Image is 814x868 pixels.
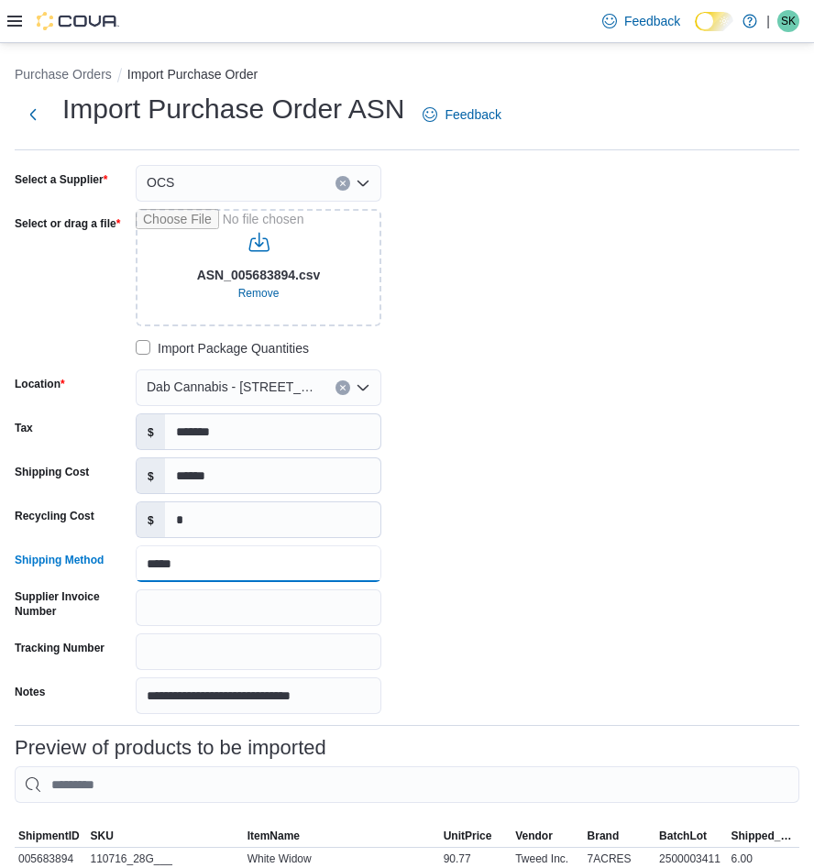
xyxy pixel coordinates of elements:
[15,172,107,187] label: Select a Supplier
[127,67,258,82] button: Import Purchase Order
[86,825,243,847] button: SKU
[37,12,119,30] img: Cova
[356,380,370,395] button: Open list of options
[231,282,287,304] button: Clear selected files
[335,380,350,395] button: Clear input
[18,829,80,843] span: ShipmentID
[137,414,165,449] label: $
[136,209,381,326] input: Use aria labels when no actual label is in use
[15,65,799,87] nav: An example of EuiBreadcrumbs
[15,825,86,847] button: ShipmentID
[445,105,500,124] span: Feedback
[695,12,733,31] input: Dark Mode
[15,553,104,567] label: Shipping Method
[247,829,300,843] span: ItemName
[335,176,350,191] button: Clear input
[659,829,707,843] span: BatchLot
[15,465,89,479] label: Shipping Cost
[515,829,553,843] span: Vendor
[695,31,696,32] span: Dark Mode
[62,91,404,127] h1: Import Purchase Order ASN
[244,825,440,847] button: ItemName
[15,737,326,759] h3: Preview of products to be imported
[584,825,655,847] button: Brand
[238,286,280,301] span: Remove
[147,376,317,398] span: Dab Cannabis - [STREET_ADDRESS]
[15,589,128,619] label: Supplier Invoice Number
[15,216,120,231] label: Select or drag a file
[444,829,492,843] span: UnitPrice
[731,829,796,843] span: Shipped_Qty
[137,458,165,493] label: $
[15,67,112,82] button: Purchase Orders
[15,641,104,655] label: Tracking Number
[766,10,770,32] p: |
[137,502,165,537] label: $
[624,12,680,30] span: Feedback
[15,766,799,803] input: This is a search bar. As you type, the results lower in the page will automatically filter.
[440,825,511,847] button: UnitPrice
[595,3,687,39] a: Feedback
[511,825,583,847] button: Vendor
[15,96,51,133] button: Next
[15,685,45,699] label: Notes
[147,171,174,193] span: OCS
[777,10,799,32] div: Sam Kring
[655,825,727,847] button: BatchLot
[728,825,799,847] button: Shipped_Qty
[356,176,370,191] button: Open list of options
[15,377,65,391] label: Location
[15,421,33,435] label: Tax
[90,829,113,843] span: SKU
[781,10,796,32] span: SK
[588,829,620,843] span: Brand
[15,509,94,523] label: Recycling Cost
[136,337,309,359] label: Import Package Quantities
[415,96,508,133] a: Feedback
